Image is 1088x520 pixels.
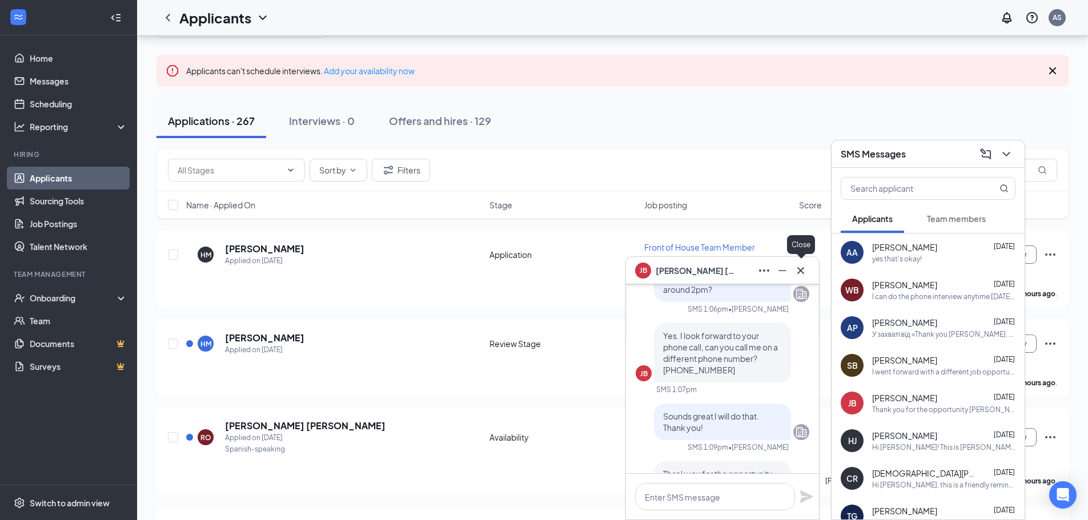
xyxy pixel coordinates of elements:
[644,199,687,211] span: Job posting
[872,367,1015,377] div: I went forward with a different job opportunity! Apologies, have a great day!
[1014,477,1055,485] b: 21 hours ago
[225,432,386,444] div: Applied on [DATE]
[13,11,24,23] svg: WorkstreamLogo
[994,468,1015,477] span: [DATE]
[489,199,512,211] span: Stage
[872,241,937,253] span: [PERSON_NAME]
[489,338,637,349] div: Review Stage
[225,444,386,455] div: Spanish-speaking
[999,184,1009,193] svg: MagnifyingGlass
[14,269,125,279] div: Team Management
[688,304,728,314] div: SMS 1:06pm
[310,159,367,182] button: Sort byChevronDown
[994,393,1015,401] span: [DATE]
[30,309,127,332] a: Team
[787,235,815,254] div: Close
[1046,64,1059,78] svg: Cross
[872,467,975,479] span: [DEMOGRAPHIC_DATA][PERSON_NAME]
[179,8,251,27] h1: Applicants
[382,163,395,177] svg: Filter
[872,329,1015,339] div: У захваті від «Thank you [PERSON_NAME]. Let me know if anything changes for you!»
[847,322,858,333] div: AP
[225,243,304,255] h5: [PERSON_NAME]
[845,284,859,296] div: WB
[372,159,430,182] button: Filter Filters
[847,360,858,371] div: SB
[757,264,771,277] svg: Ellipses
[977,145,995,163] button: ComposeMessage
[168,114,255,128] div: Applications · 267
[489,249,637,260] div: Application
[688,442,728,452] div: SMS 1:09pm
[872,430,937,441] span: [PERSON_NAME]
[30,70,127,92] a: Messages
[792,261,810,280] button: Cross
[1043,430,1057,444] svg: Ellipses
[389,114,491,128] div: Offers and hires · 129
[14,497,25,509] svg: Settings
[656,385,697,394] div: SMS 1:07pm
[872,292,1015,301] div: I can do the phone interview anytime [DATE] or [DATE], whichever works best
[1000,11,1014,25] svg: Notifications
[30,92,127,115] a: Scheduling
[825,476,1057,486] p: [PERSON_NAME] [PERSON_NAME] has applied more than .
[200,433,211,442] div: RO
[979,147,993,161] svg: ComposeMessage
[841,148,906,160] h3: SMS Messages
[794,287,808,301] svg: Company
[110,12,122,23] svg: Collapse
[14,121,25,132] svg: Analysis
[656,264,736,277] span: [PERSON_NAME] [PERSON_NAME]
[225,420,386,432] h5: [PERSON_NAME] [PERSON_NAME]
[997,145,1015,163] button: ChevronDown
[848,397,857,409] div: JB
[1053,13,1062,22] div: AS
[30,47,127,70] a: Home
[30,190,127,212] a: Sourcing Tools
[800,490,813,503] svg: Plane
[663,411,759,433] span: Sounds great I will do that. Thank you!
[794,264,808,277] svg: Cross
[852,213,893,224] span: Applicants
[30,121,128,132] div: Reporting
[1025,11,1039,25] svg: QuestionInfo
[14,292,25,304] svg: UserCheck
[30,292,118,304] div: Onboarding
[1038,166,1047,175] svg: MagnifyingGlass
[872,279,937,291] span: [PERSON_NAME]
[186,199,255,211] span: Name · Applied On
[30,212,127,235] a: Job Postings
[776,264,789,277] svg: Minimize
[872,392,937,404] span: [PERSON_NAME]
[30,355,127,378] a: SurveysCrown
[200,250,211,260] div: HM
[324,66,415,76] a: Add your availability now
[1043,248,1057,261] svg: Ellipses
[755,261,773,280] button: Ellipses
[994,506,1015,514] span: [DATE]
[872,254,922,264] div: yes that's okay!
[640,369,648,378] div: JB
[846,473,858,484] div: CR
[14,150,125,159] div: Hiring
[30,235,127,258] a: Talent Network
[846,247,858,258] div: AA
[256,11,270,25] svg: ChevronDown
[994,317,1015,326] span: [DATE]
[799,199,822,211] span: Score
[872,442,1015,452] div: Hi [PERSON_NAME]! This is [PERSON_NAME] again from [DEMOGRAPHIC_DATA]-fil-A! I just wanted to see...
[30,332,127,355] a: DocumentsCrown
[773,261,792,280] button: Minimize
[161,11,175,25] svg: ChevronLeft
[841,178,977,199] input: Search applicant
[999,147,1013,161] svg: ChevronDown
[186,66,415,76] span: Applicants can't schedule interviews.
[644,242,755,252] span: Front of House Team Member
[728,304,789,314] span: • [PERSON_NAME]
[225,255,304,267] div: Applied on [DATE]
[200,339,211,349] div: HM
[348,166,358,175] svg: ChevronDown
[728,442,789,452] span: • [PERSON_NAME]
[994,430,1015,439] span: [DATE]
[225,344,304,356] div: Applied on [DATE]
